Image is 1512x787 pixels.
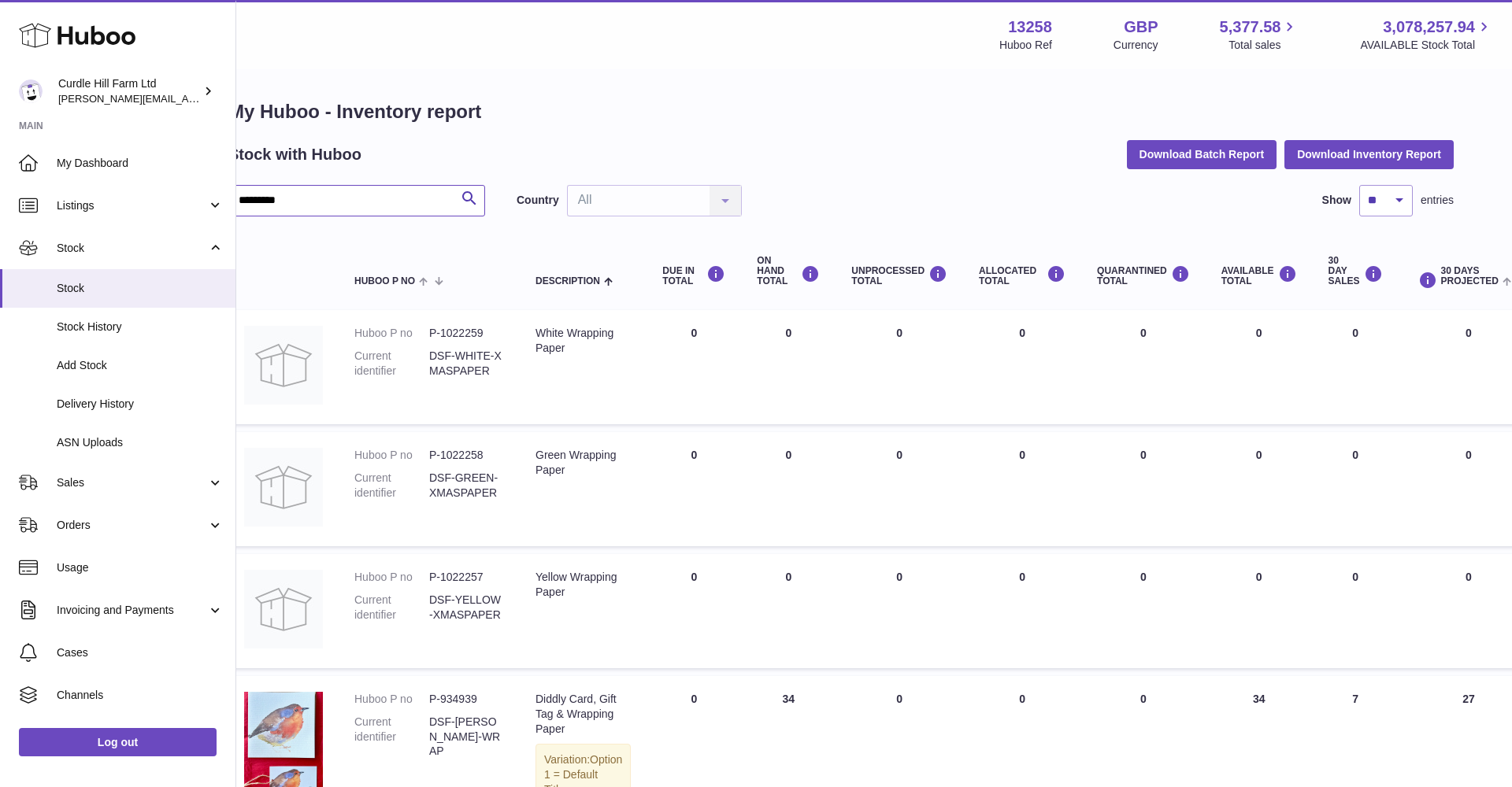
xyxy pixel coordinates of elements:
a: 5,377.58 Total sales [1220,17,1299,53]
dt: Huboo P no [354,326,429,341]
dd: DSF-GREEN-XMASPAPER [429,471,504,501]
td: 0 [1313,310,1399,424]
span: Usage [57,560,224,575]
img: product image [244,570,323,648]
button: Download Batch Report [1127,140,1277,168]
span: Add Stock [57,358,224,373]
span: My Dashboard [57,156,224,171]
dt: Current identifier [354,349,429,379]
span: 30 DAYS PROJECTED [1441,266,1499,286]
span: Invoicing and Payments [57,603,207,618]
span: 3,078,257.94 [1383,17,1475,38]
td: 0 [647,554,741,668]
strong: 13258 [1008,17,1052,38]
td: 0 [1313,554,1399,668]
a: 3,078,257.94 AVAILABLE Stock Total [1360,17,1493,53]
td: 0 [741,432,836,546]
div: QUARANTINED Total [1097,265,1190,286]
td: 0 [836,432,963,546]
img: charlotte@diddlysquatfarmshop.com [19,79,43,103]
span: 0 [1140,571,1147,583]
div: Green Wrapping Paper [535,448,631,478]
span: Stock [57,241,207,256]
dt: Current identifier [354,593,429,623]
dd: P-1022257 [429,570,504,585]
button: Download Inventory Report [1284,140,1454,168]
div: ON HAND Total [757,256,820,287]
dd: DSF-WHITE-XMASPAPER [429,349,504,379]
td: 0 [647,432,741,546]
td: 0 [1206,432,1313,546]
img: product image [244,326,323,405]
td: 0 [963,554,1081,668]
dt: Huboo P no [354,692,429,707]
dd: DSF-[PERSON_NAME]-WRAP [429,715,504,759]
div: Huboo Ref [999,38,1052,53]
td: 0 [1206,310,1313,424]
h2: Stock with Huboo [228,144,361,165]
span: entries [1421,193,1454,208]
span: Total sales [1228,38,1299,53]
td: 0 [963,310,1081,424]
label: Show [1322,193,1351,208]
dd: P-1022259 [429,326,504,341]
span: Listings [57,198,207,213]
span: 0 [1140,693,1147,705]
dt: Current identifier [354,715,429,759]
div: ALLOCATED Total [979,265,1065,286]
div: Currency [1114,38,1158,53]
span: 5,377.58 [1220,17,1281,38]
span: Delivery History [57,397,224,412]
td: 0 [1206,554,1313,668]
td: 0 [741,310,836,424]
div: UNPROCESSED Total [851,265,947,286]
dt: Current identifier [354,471,429,501]
span: Huboo P no [354,276,415,286]
div: DUE IN TOTAL [662,265,725,286]
span: Sales [57,475,207,490]
div: AVAILABLE Total [1221,265,1297,286]
td: 0 [647,310,741,424]
label: Country [517,193,559,208]
span: Orders [57,518,207,533]
div: Curdle Hill Farm Ltd [58,76,200,106]
span: Stock History [57,320,224,334]
td: 0 [836,554,963,668]
td: 0 [963,432,1081,546]
span: Stock [57,281,224,296]
td: 0 [1313,432,1399,546]
span: Description [535,276,600,286]
span: Cases [57,645,224,660]
h1: My Huboo - Inventory report [228,99,1454,124]
span: ASN Uploads [57,435,224,450]
span: AVAILABLE Stock Total [1360,38,1493,53]
img: product image [244,448,323,527]
dd: P-1022258 [429,448,504,463]
div: Diddly Card, Gift Tag & Wrapping Paper [535,692,631,737]
dd: DSF-YELLOW-XMASPAPER [429,593,504,623]
div: White Wrapping Paper [535,326,631,356]
span: 0 [1140,449,1147,461]
a: Log out [19,728,217,756]
td: 0 [741,554,836,668]
dt: Huboo P no [354,570,429,585]
dt: Huboo P no [354,448,429,463]
td: 0 [836,310,963,424]
div: 30 DAY SALES [1329,256,1383,287]
strong: GBP [1124,17,1158,38]
span: 0 [1140,327,1147,339]
dd: P-934939 [429,692,504,707]
span: Channels [57,688,224,703]
span: [PERSON_NAME][EMAIL_ADDRESS][DOMAIN_NAME] [58,92,316,105]
div: Yellow Wrapping Paper [535,570,631,600]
